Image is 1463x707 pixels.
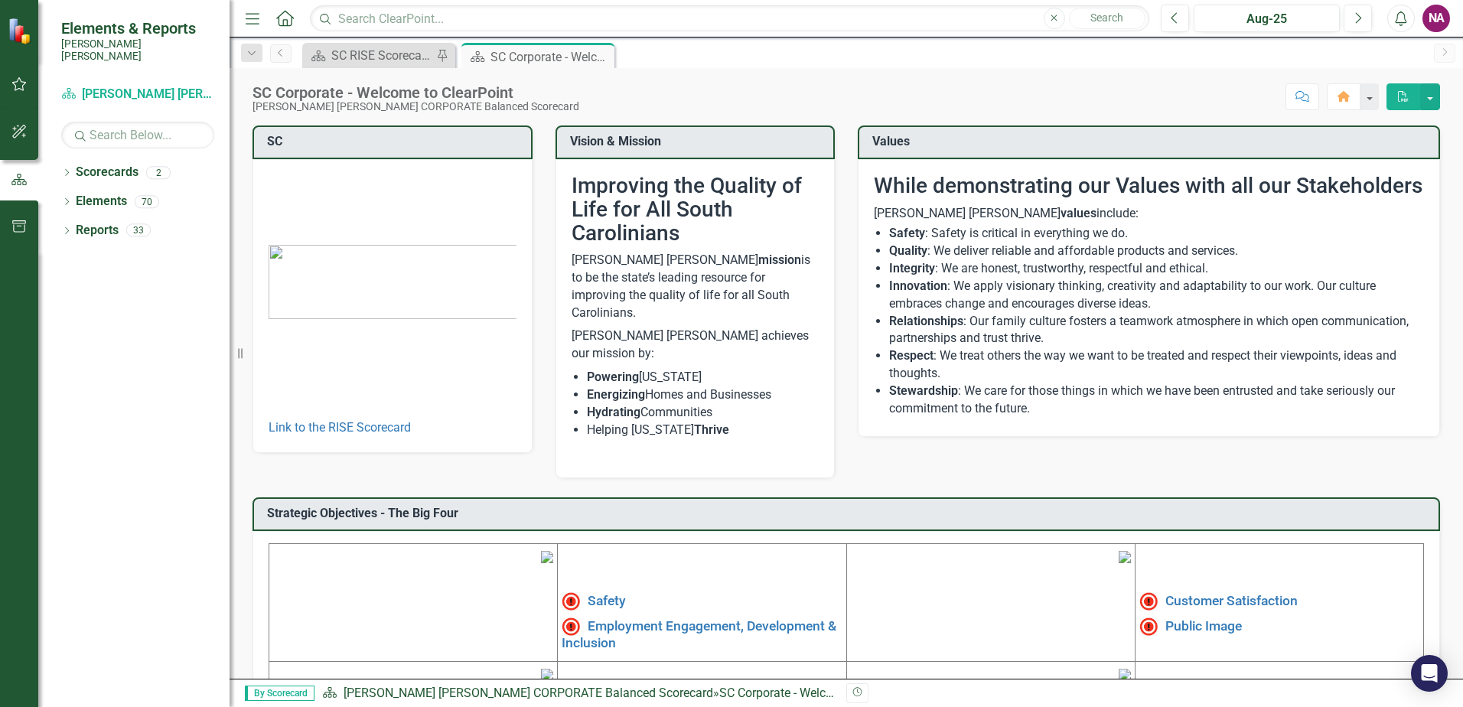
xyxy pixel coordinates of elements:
img: Not Meeting Target [1139,617,1158,636]
h2: Improving the Quality of Life for All South Carolinians [572,174,819,245]
li: Communities [587,404,819,422]
a: Elements [76,193,127,210]
img: mceclip2%20v3.png [1119,551,1131,563]
input: Search ClearPoint... [310,5,1149,32]
button: Search [1069,8,1145,29]
h3: Values [872,135,1431,148]
div: 70 [135,195,159,208]
li: : We are honest, trustworthy, respectful and ethical. [889,260,1424,278]
strong: Stewardship [889,383,958,398]
div: Open Intercom Messenger [1411,655,1448,692]
img: Not Meeting Target [562,617,580,636]
button: Aug-25 [1194,5,1340,32]
input: Search Below... [61,122,214,148]
a: Link to the RISE Scorecard [269,420,411,435]
h3: Vision & Mission [570,135,826,148]
div: » [322,685,835,702]
p: [PERSON_NAME] [PERSON_NAME] include: [874,205,1424,223]
strong: Respect [889,348,934,363]
a: Employment Engagement, Development & Inclusion [562,617,836,650]
div: SC Corporate - Welcome to ClearPoint [253,84,579,101]
div: SC Corporate - Welcome to ClearPoint [719,686,922,700]
img: mceclip3%20v3.png [541,669,553,681]
strong: Relationships [889,314,963,328]
div: SC Corporate - Welcome to ClearPoint [490,47,611,67]
strong: mission [758,252,801,267]
li: : We apply visionary thinking, creativity and adaptability to our work. Our culture embraces chan... [889,278,1424,313]
span: Search [1090,11,1123,24]
small: [PERSON_NAME] [PERSON_NAME] [61,37,214,63]
img: mceclip1%20v4.png [541,551,553,563]
p: [PERSON_NAME] [PERSON_NAME] achieves our mission by: [572,324,819,366]
strong: Integrity [889,261,935,275]
a: Customer Satisfaction [1165,593,1298,608]
li: [US_STATE] [587,369,819,386]
div: SC RISE Scorecard - Welcome to ClearPoint [331,46,432,65]
li: Helping [US_STATE] [587,422,819,439]
img: ClearPoint Strategy [8,18,34,44]
li: : We care for those things in which we have been entrusted and take seriously our commitment to t... [889,383,1424,418]
div: Aug-25 [1199,10,1334,28]
p: [PERSON_NAME] [PERSON_NAME] is to be the state’s leading resource for improving the quality of li... [572,252,819,324]
div: [PERSON_NAME] [PERSON_NAME] CORPORATE Balanced Scorecard [253,101,579,112]
span: By Scorecard [245,686,314,701]
li: Homes and Businesses [587,386,819,404]
a: SC RISE Scorecard - Welcome to ClearPoint [306,46,432,65]
img: mceclip4.png [1119,669,1131,681]
li: : We deliver reliable and affordable products and services. [889,243,1424,260]
a: Scorecards [76,164,138,181]
strong: Innovation [889,279,947,293]
div: 2 [146,166,171,179]
button: NA [1422,5,1450,32]
strong: Energizing [587,387,645,402]
a: Reports [76,222,119,239]
li: : We treat others the way we want to be treated and respect their viewpoints, ideas and thoughts. [889,347,1424,383]
strong: Powering [587,370,639,384]
a: Public Image [1165,617,1242,633]
strong: values [1061,206,1096,220]
strong: Hydrating [587,405,640,419]
span: Elements & Reports [61,19,214,37]
img: High Alert [1139,592,1158,611]
strong: Quality [889,243,927,258]
h2: While demonstrating our Values with all our Stakeholders [874,174,1424,198]
h3: Strategic Objectives - The Big Four [267,507,1431,520]
a: [PERSON_NAME] [PERSON_NAME] CORPORATE Balanced Scorecard [61,86,214,103]
a: [PERSON_NAME] [PERSON_NAME] CORPORATE Balanced Scorecard [344,686,713,700]
strong: Safety [889,226,925,240]
a: Safety [588,593,626,608]
h3: SC [267,135,523,148]
div: 33 [126,224,151,237]
strong: Thrive [694,422,729,437]
li: : Safety is critical in everything we do. [889,225,1424,243]
li: : Our family culture fosters a teamwork atmosphere in which open communication, partnerships and ... [889,313,1424,348]
img: High Alert [562,592,580,611]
